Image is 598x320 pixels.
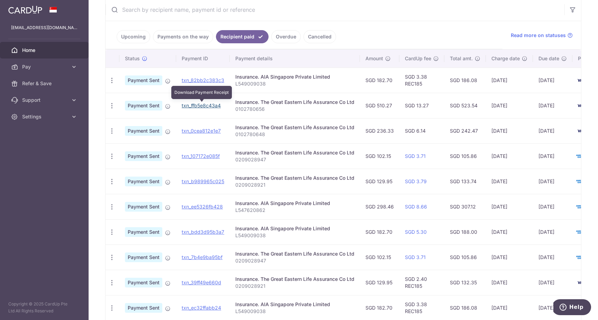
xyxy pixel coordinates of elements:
[533,219,572,245] td: [DATE]
[125,177,162,186] span: Payment Sent
[405,204,427,210] a: SGD 8.66
[235,250,354,257] div: Insurance. The Great Eastern Life Assurance Co Ltd
[511,32,566,39] span: Read more on statuses
[574,253,588,261] img: Bank Card
[182,305,221,311] a: txn_ec32ffabb24
[235,301,354,308] div: Insurance. AIA Singapore Private Limited
[444,169,486,194] td: SGD 133.74
[235,200,354,207] div: Insurance. AIA Singapore Private Limited
[125,252,162,262] span: Payment Sent
[405,153,426,159] a: SGD 3.71
[235,207,354,214] p: L547620862
[11,24,78,31] p: [EMAIL_ADDRESS][DOMAIN_NAME]
[533,93,572,118] td: [DATE]
[182,229,224,235] a: txn_bdd3d95b3a7
[444,245,486,270] td: SGD 105.86
[365,55,383,62] span: Amount
[538,55,559,62] span: Due date
[22,113,68,120] span: Settings
[235,225,354,232] div: Insurance. AIA Singapore Private Limited
[216,30,269,43] a: Recipient paid
[182,178,224,184] a: txn_b989965c025
[405,178,427,184] a: SGD 3.79
[360,143,399,169] td: SGD 102.15
[182,77,224,83] a: txn_82bb2c383c3
[486,219,533,245] td: [DATE]
[399,93,444,118] td: SGD 13.27
[360,169,399,194] td: SGD 129.95
[125,101,162,110] span: Payment Sent
[235,232,354,239] p: L549009038
[574,152,588,160] img: Bank Card
[360,270,399,295] td: SGD 129.95
[182,254,223,260] a: txn_7b4e9ba95bf
[171,86,232,99] div: Download Payment Receipt
[125,278,162,287] span: Payment Sent
[22,63,68,70] span: Pay
[574,177,588,186] img: Bank Card
[182,128,221,134] a: txn_0cea812e1e7
[235,276,354,283] div: Insurance. The Great Eastern Life Assurance Co Ltd
[553,299,591,317] iframe: Opens a widget where you can find more information
[360,93,399,118] td: SGD 510.27
[360,118,399,143] td: SGD 236.33
[533,169,572,194] td: [DATE]
[271,30,301,43] a: Overdue
[533,245,572,270] td: [DATE]
[399,68,444,93] td: SGD 3.38 REC185
[22,80,68,87] span: Refer & Save
[125,126,162,136] span: Payment Sent
[230,50,360,68] th: Payment details
[235,181,354,188] p: 0209028921
[360,68,399,93] td: SGD 182.70
[574,228,588,236] img: Bank Card
[486,194,533,219] td: [DATE]
[405,229,427,235] a: SGD 5.30
[444,143,486,169] td: SGD 105.86
[574,127,588,135] img: Bank Card
[235,149,354,156] div: Insurance. The Great Eastern Life Assurance Co Ltd
[405,254,426,260] a: SGD 3.71
[486,270,533,295] td: [DATE]
[235,131,354,138] p: 0102780648
[125,151,162,161] span: Payment Sent
[444,270,486,295] td: SGD 132.35
[176,50,230,68] th: Payment ID
[117,30,150,43] a: Upcoming
[235,80,354,87] p: L549009038
[491,55,520,62] span: Charge date
[486,169,533,194] td: [DATE]
[533,68,572,93] td: [DATE]
[22,97,68,104] span: Support
[235,99,354,106] div: Insurance. The Great Eastern Life Assurance Co Ltd
[303,30,336,43] a: Cancelled
[360,194,399,219] td: SGD 298.46
[574,203,588,211] img: Bank Card
[533,194,572,219] td: [DATE]
[486,143,533,169] td: [DATE]
[533,270,572,295] td: [DATE]
[125,202,162,212] span: Payment Sent
[405,55,431,62] span: CardUp fee
[533,143,572,169] td: [DATE]
[486,68,533,93] td: [DATE]
[153,30,213,43] a: Payments on the way
[574,76,588,85] img: Bank Card
[182,204,223,210] a: txn_ee5326fb428
[486,93,533,118] td: [DATE]
[574,278,588,287] img: Bank Card
[486,245,533,270] td: [DATE]
[125,55,140,62] span: Status
[182,279,221,285] a: txn_39ff49e660d
[22,47,68,54] span: Home
[235,175,354,181] div: Insurance. The Great Eastern Life Assurance Co Ltd
[574,101,588,110] img: Bank Card
[182,153,220,159] a: txn_107172e085f
[235,257,354,264] p: 0209028947
[235,73,354,80] div: Insurance. AIA Singapore Private Limited
[399,118,444,143] td: SGD 6.14
[235,283,354,290] p: 0209028921
[235,308,354,315] p: L549009038
[444,93,486,118] td: SGD 523.54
